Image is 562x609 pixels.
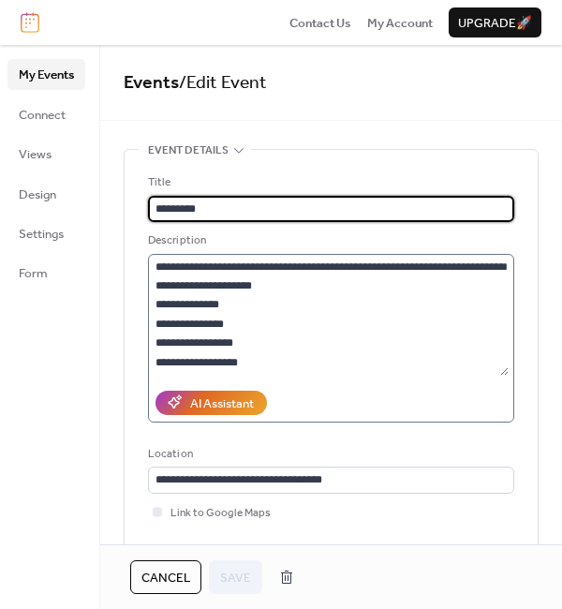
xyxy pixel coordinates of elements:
[124,66,179,100] a: Events
[19,106,66,125] span: Connect
[19,66,74,84] span: My Events
[170,504,271,523] span: Link to Google Maps
[19,145,52,164] span: Views
[7,59,85,89] a: My Events
[19,264,48,283] span: Form
[155,391,267,415] button: AI Assistant
[179,66,267,100] span: / Edit Event
[289,13,351,32] a: Contact Us
[19,225,64,244] span: Settings
[190,394,254,413] div: AI Assistant
[7,218,85,248] a: Settings
[7,179,85,209] a: Design
[148,445,510,464] div: Location
[458,14,532,33] span: Upgrade 🚀
[367,13,433,32] a: My Account
[7,258,85,288] a: Form
[449,7,541,37] button: Upgrade🚀
[21,12,39,33] img: logo
[7,99,85,129] a: Connect
[289,14,351,33] span: Contact Us
[367,14,433,33] span: My Account
[148,141,229,160] span: Event details
[148,173,510,192] div: Title
[148,231,510,250] div: Description
[130,560,201,594] button: Cancel
[7,139,85,169] a: Views
[19,186,56,204] span: Design
[141,569,190,587] span: Cancel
